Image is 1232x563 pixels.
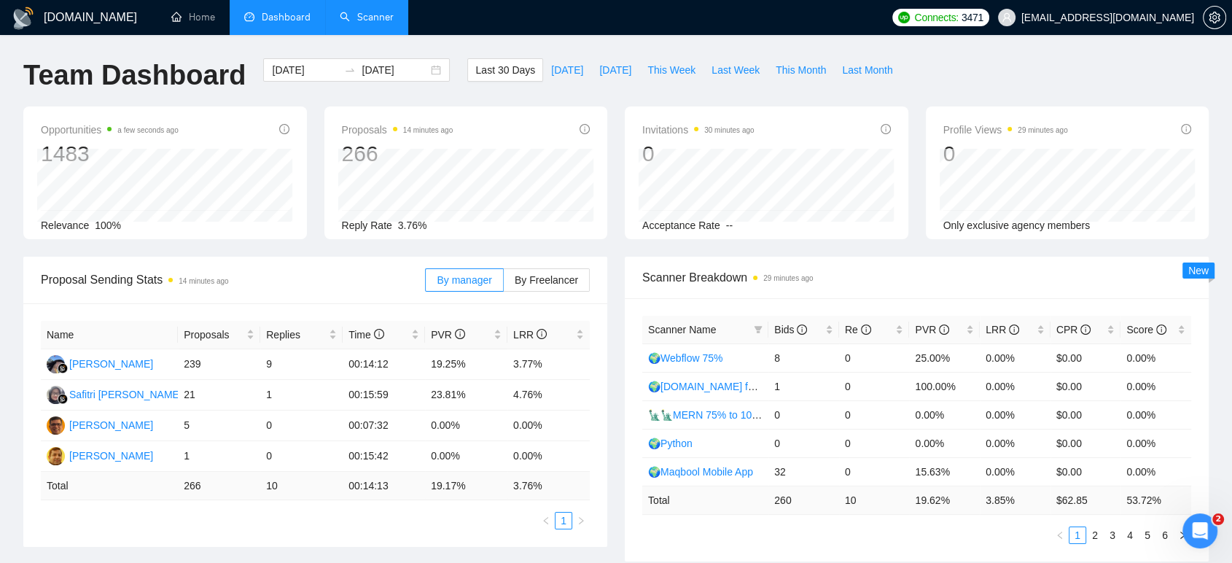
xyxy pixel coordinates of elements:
[362,62,428,78] input: End date
[1178,531,1187,540] span: right
[171,11,215,23] a: homeHome
[599,62,631,78] span: [DATE]
[797,325,807,335] span: info-circle
[542,516,550,525] span: left
[768,429,839,457] td: 0
[1104,527,1120,543] a: 3
[398,220,427,231] span: 3.76%
[909,343,980,372] td: 25.00%
[262,11,311,23] span: Dashboard
[648,381,795,392] a: 🌍[DOMAIN_NAME] for Kamran
[915,324,949,335] span: PVR
[1002,12,1012,23] span: user
[909,372,980,400] td: 100.00%
[914,9,958,26] span: Connects:
[1120,343,1191,372] td: 0.00%
[272,62,338,78] input: Start date
[1121,527,1139,544] li: 4
[374,329,384,339] span: info-circle
[962,9,983,26] span: 3471
[751,319,765,341] span: filter
[1051,527,1069,544] li: Previous Page
[1139,527,1155,543] a: 5
[260,472,343,500] td: 10
[425,411,507,441] td: 0.00%
[1182,513,1217,548] iframe: Intercom live chat
[178,321,260,349] th: Proposals
[343,472,425,500] td: 00:14:13
[537,512,555,529] li: Previous Page
[342,140,453,168] div: 266
[648,352,722,364] a: 🌍Webflow 75%
[1122,527,1138,543] a: 4
[1050,400,1121,429] td: $0.00
[41,472,178,500] td: Total
[1050,372,1121,400] td: $0.00
[437,274,491,286] span: By manager
[342,121,453,139] span: Proposals
[343,411,425,441] td: 00:07:32
[647,62,695,78] span: This Week
[507,380,590,411] td: 4.76%
[1056,531,1064,540] span: left
[1188,265,1209,276] span: New
[178,411,260,441] td: 5
[69,417,153,433] div: [PERSON_NAME]
[507,441,590,472] td: 0.00%
[839,372,910,400] td: 0
[839,400,910,429] td: 0
[117,126,178,134] time: a few seconds ago
[1212,513,1224,525] span: 2
[425,349,507,380] td: 19.25%
[839,429,910,457] td: 0
[348,329,383,341] span: Time
[1139,527,1156,544] li: 5
[642,220,720,231] span: Acceptance Rate
[260,411,343,441] td: 0
[47,447,65,465] img: SU
[1080,325,1091,335] span: info-circle
[572,512,590,529] li: Next Page
[47,388,182,400] a: SLSafitri [PERSON_NAME]
[47,355,65,373] img: AA
[909,400,980,429] td: 0.00%
[1120,400,1191,429] td: 0.00%
[260,321,343,349] th: Replies
[344,64,356,76] span: to
[1156,527,1174,544] li: 6
[768,58,834,82] button: This Month
[344,64,356,76] span: swap-right
[909,486,980,514] td: 19.62 %
[711,62,760,78] span: Last Week
[23,58,246,93] h1: Team Dashboard
[69,387,182,403] div: Safitri [PERSON_NAME]
[642,486,768,514] td: Total
[41,121,179,139] span: Opportunities
[555,513,572,529] a: 1
[551,62,583,78] span: [DATE]
[537,512,555,529] button: left
[537,329,547,339] span: info-circle
[980,400,1050,429] td: 0.00%
[1203,12,1226,23] a: setting
[507,472,590,500] td: 3.76 %
[179,277,228,285] time: 14 minutes ago
[41,321,178,349] th: Name
[909,457,980,486] td: 15.63%
[768,343,839,372] td: 8
[642,121,754,139] span: Invitations
[47,357,153,369] a: AA[PERSON_NAME]
[58,394,68,404] img: gigradar-bm.png
[555,512,572,529] li: 1
[244,12,254,22] span: dashboard
[1204,12,1225,23] span: setting
[1156,325,1166,335] span: info-circle
[648,324,716,335] span: Scanner Name
[1157,527,1173,543] a: 6
[768,400,839,429] td: 0
[467,58,543,82] button: Last 30 Days
[591,58,639,82] button: [DATE]
[47,419,153,430] a: SA[PERSON_NAME]
[768,372,839,400] td: 1
[1050,429,1121,457] td: $0.00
